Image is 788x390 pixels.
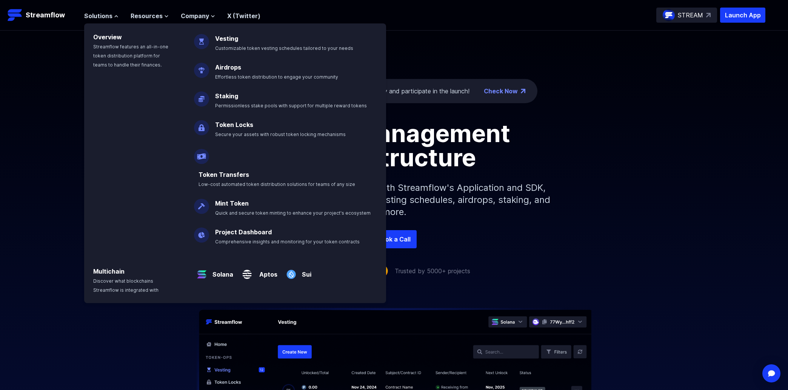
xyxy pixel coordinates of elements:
[194,57,209,78] img: Airdrops
[283,261,299,282] img: Sui
[678,11,703,20] p: STREAM
[215,63,241,71] a: Airdrops
[299,264,311,279] a: Sui
[131,11,163,20] span: Resources
[663,9,675,21] img: streamflow-logo-circle.png
[93,44,168,68] span: Streamflow features an all-in-one token distribution platform for teams to handle their finances.
[93,278,159,293] span: Discover what blockchains Streamflow is integrated with
[181,11,215,20] button: Company
[84,11,112,20] span: Solutions
[131,11,169,20] button: Resources
[232,170,556,230] p: Simplify your token distribution with Streamflow's Application and SDK, offering access to custom...
[215,239,360,245] span: Comprehensive insights and monitoring for your token contracts
[93,268,125,275] a: Multichain
[239,261,255,282] img: Aptos
[194,261,209,282] img: Solana
[706,13,711,17] img: top-right-arrow.svg
[194,114,209,135] img: Token Locks
[215,121,253,128] a: Token Locks
[484,87,518,96] a: Check Now
[84,11,119,20] button: Solutions
[395,266,470,275] p: Trusted by 5000+ projects
[215,74,338,80] span: Effortless token distribution to engage your community
[194,28,209,49] img: Vesting
[215,228,272,236] a: Project Dashboard
[215,132,346,137] span: Secure your assets with robust token locking mechanisms
[209,264,233,279] a: Solana
[762,364,780,382] div: Open Intercom Messenger
[8,8,23,23] img: Streamflow Logo
[215,35,238,42] a: Vesting
[215,45,353,51] span: Customizable token vesting schedules tailored to your needs
[227,12,260,20] a: X (Twitter)
[215,92,238,100] a: Staking
[199,181,355,187] span: Low-cost automated token distribution solutions for teams of any size
[521,89,525,93] img: top-right-arrow.png
[26,10,65,20] p: Streamflow
[194,193,209,214] img: Mint Token
[255,264,277,279] a: Aptos
[224,121,564,170] h1: Token management infrastructure
[215,210,371,216] span: Quick and secure token minting to enhance your project's ecosystem
[181,11,209,20] span: Company
[93,33,122,41] a: Overview
[194,221,209,243] img: Project Dashboard
[371,230,417,248] a: Book a Call
[215,103,367,108] span: Permissionless stake pools with support for multiple reward tokens
[8,8,77,23] a: Streamflow
[194,85,209,107] img: Staking
[656,8,717,23] a: STREAM
[720,8,765,23] button: Launch App
[199,171,249,178] a: Token Transfers
[194,143,209,164] img: Payroll
[215,200,249,207] a: Mint Token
